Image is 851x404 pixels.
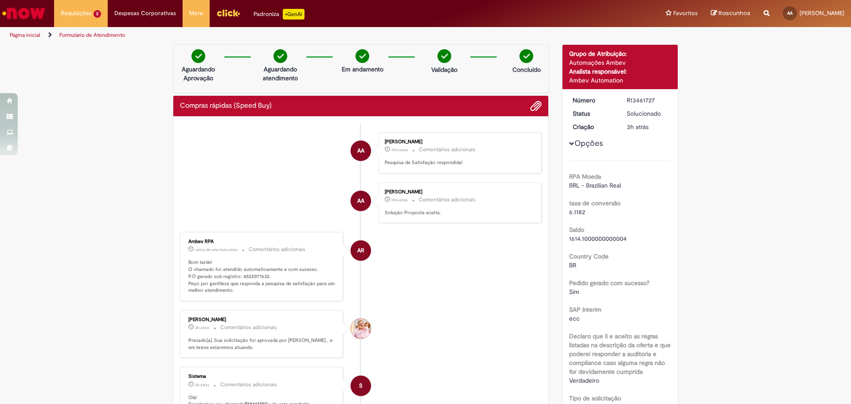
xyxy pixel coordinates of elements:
[566,122,621,131] dt: Criação
[391,197,408,203] time: 29/08/2025 13:40:50
[189,9,203,18] span: More
[283,9,304,20] p: +GenAi
[391,147,408,153] span: 19m atrás
[566,109,621,118] dt: Status
[627,123,648,131] span: 3h atrás
[351,376,371,396] div: System
[188,317,336,322] div: [PERSON_NAME]
[530,100,542,112] button: Adicionar anexos
[569,49,671,58] div: Grupo de Atribuição:
[569,306,601,314] b: SAP Interim
[351,240,371,261] div: Ambev RPA
[357,140,364,161] span: AA
[188,239,336,244] div: Ambev RPA
[191,49,205,63] img: check-circle-green.png
[519,49,533,63] img: check-circle-green.png
[512,65,541,74] p: Concluído
[569,332,671,376] b: Declaro que li e aceito as regras listadas na descrição da oferta e que poderei responder a audit...
[569,208,585,216] span: 6.1182
[569,314,580,322] span: ecc
[569,261,576,269] span: BR
[188,337,336,351] p: Prezado(a), Sua solicitação foi aprovada por [PERSON_NAME] , e em breve estaremos atuando.
[419,196,476,204] small: Comentários adicionais
[385,209,532,216] p: Solução Proposta aceita.
[569,199,621,207] b: taxa de conversão
[419,146,476,153] small: Comentários adicionais
[359,375,363,396] span: S
[569,288,579,296] span: Sim
[249,246,305,253] small: Comentários adicionais
[10,31,40,39] a: Página inicial
[195,382,209,388] span: 3h atrás
[195,325,209,330] span: 3h atrás
[59,31,125,39] a: Formulário de Atendimento
[1,4,47,22] img: ServiceNow
[220,381,277,388] small: Comentários adicionais
[357,240,364,261] span: AR
[569,226,584,234] b: Saldo
[259,65,302,82] p: Aguardando atendimento
[195,382,209,388] time: 29/08/2025 11:04:33
[94,10,101,18] span: 2
[569,76,671,85] div: Ambev Automation
[342,65,383,74] p: Em andamento
[216,6,240,20] img: click_logo_yellow_360x200.png
[569,394,621,402] b: Tipo de solicitação
[220,324,277,331] small: Comentários adicionais
[627,96,668,105] div: R13461727
[177,65,220,82] p: Aguardando Aprovação
[385,139,532,145] div: [PERSON_NAME]
[431,65,457,74] p: Validação
[569,58,671,67] div: Automações Ambev
[673,9,698,18] span: Favoritos
[351,318,371,339] div: Fernando Henrique De Souza
[627,109,668,118] div: Solucionado
[7,27,561,43] ul: Trilhas de página
[61,9,92,18] span: Requisições
[357,190,364,212] span: AA
[569,67,671,76] div: Analista responsável:
[195,247,238,252] span: cerca de uma hora atrás
[385,159,532,166] p: Pesquisa de Satisfação respondida!
[569,252,609,260] b: Country Code
[254,9,304,20] div: Padroniza
[188,374,336,379] div: Sistema
[569,377,599,384] span: Verdadeiro
[188,259,336,294] p: Bom tarde! O chamado foi atendido automaticamente e com sucesso. P.O gerado sob registro: 4522077...
[351,141,371,161] div: Amanda Gabrieli Aparecida Almeida
[351,191,371,211] div: Amanda Gabrieli Aparecida Almeida
[437,49,451,63] img: check-circle-green.png
[569,235,627,243] span: 1614.1000000000004
[355,49,369,63] img: check-circle-green.png
[787,10,792,16] span: AA
[718,9,750,17] span: Rascunhos
[569,173,601,180] b: RPA Moeda
[195,325,209,330] time: 29/08/2025 11:20:32
[391,197,408,203] span: 19m atrás
[391,147,408,153] time: 29/08/2025 13:40:57
[711,9,750,18] a: Rascunhos
[385,189,532,195] div: [PERSON_NAME]
[569,279,649,287] b: Pedido gerado com sucesso?
[569,181,621,189] span: BRL - Brazilian Real
[114,9,176,18] span: Despesas Corporativas
[627,123,648,131] time: 29/08/2025 11:04:22
[800,9,844,17] span: [PERSON_NAME]
[566,96,621,105] dt: Número
[627,122,668,131] div: 29/08/2025 11:04:22
[180,102,272,110] h2: Compras rápidas (Speed Buy) Histórico de tíquete
[273,49,287,63] img: check-circle-green.png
